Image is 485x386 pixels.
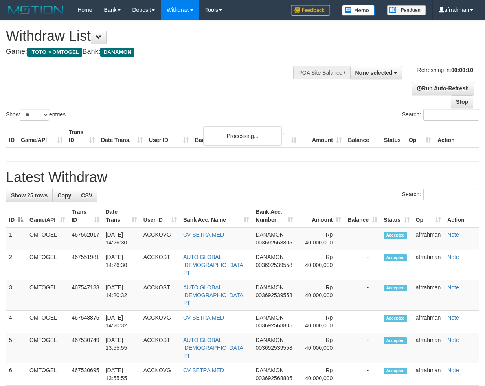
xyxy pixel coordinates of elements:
span: Copy 003692539558 to clipboard [255,262,292,268]
span: DANAMON [255,232,284,238]
td: [DATE] 14:26:30 [103,250,140,280]
span: DANAMON [255,367,284,373]
td: ACCKOST [140,280,180,311]
span: Show 25 rows [11,192,48,199]
a: AUTO GLOBAL [DEMOGRAPHIC_DATA] PT [183,337,245,359]
td: 467548876 [68,311,102,333]
th: Bank Acc. Number: activate to sort column ascending [252,205,296,227]
span: Accepted [384,337,407,344]
th: Action [434,125,479,147]
th: Balance: activate to sort column ascending [344,205,380,227]
span: DANAMON [255,284,284,290]
td: ACCKOVG [140,363,180,386]
th: User ID: activate to sort column ascending [140,205,180,227]
td: 467552017 [68,227,102,250]
a: Stop [451,95,473,108]
td: afrrahman [413,311,445,333]
span: Copy 003692568805 to clipboard [255,375,292,381]
a: Copy [52,189,76,202]
th: Amount [299,125,345,147]
span: Copy 003692568805 to clipboard [255,322,292,329]
input: Search: [423,109,479,121]
th: Trans ID [66,125,98,147]
td: 467530695 [68,363,102,386]
img: Feedback.jpg [291,5,330,16]
button: None selected [350,66,402,79]
th: Amount: activate to sort column ascending [296,205,344,227]
td: 6 [6,363,26,386]
td: ACCKOST [140,250,180,280]
td: afrrahman [413,227,445,250]
a: AUTO GLOBAL [DEMOGRAPHIC_DATA] PT [183,284,245,306]
td: - [344,280,380,311]
a: CSV [76,189,97,202]
span: DANAMON [255,254,284,260]
label: Search: [402,189,479,200]
a: Note [447,254,459,260]
td: [DATE] 14:20:32 [103,311,140,333]
td: 5 [6,333,26,363]
td: 4 [6,311,26,333]
td: - [344,250,380,280]
td: [DATE] 13:55:55 [103,333,140,363]
td: 3 [6,280,26,311]
th: Trans ID: activate to sort column ascending [68,205,102,227]
span: ITOTO > OMTOGEL [27,48,82,57]
td: OMTOGEL [26,250,68,280]
td: Rp 40,000,000 [296,363,344,386]
td: OMTOGEL [26,227,68,250]
td: OMTOGEL [26,333,68,363]
th: Status [381,125,406,147]
th: Date Trans. [98,125,146,147]
td: - [344,333,380,363]
td: 467530749 [68,333,102,363]
div: PGA Site Balance / [293,66,350,79]
img: Button%20Memo.svg [342,5,375,16]
span: Accepted [384,285,407,291]
strong: 00:00:10 [451,67,473,73]
h1: Latest Withdraw [6,169,479,185]
td: 467551981 [68,250,102,280]
th: Bank Acc. Name [192,125,254,147]
a: Run Auto-Refresh [412,82,474,95]
th: Status: activate to sort column ascending [380,205,412,227]
span: Accepted [384,368,407,374]
td: - [344,227,380,250]
th: Bank Acc. Number [254,125,299,147]
a: Show 25 rows [6,189,53,202]
td: afrrahman [413,280,445,311]
h4: Game: Bank: [6,48,316,56]
td: ACCKOST [140,333,180,363]
th: User ID [146,125,192,147]
th: Bank Acc. Name: activate to sort column ascending [180,205,252,227]
a: Note [447,367,459,373]
label: Search: [402,109,479,121]
th: Op [406,125,434,147]
td: 467547183 [68,280,102,311]
td: afrrahman [413,333,445,363]
span: DANAMON [100,48,134,57]
td: ACCKOVG [140,227,180,250]
td: [DATE] 13:55:55 [103,363,140,386]
a: AUTO GLOBAL [DEMOGRAPHIC_DATA] PT [183,254,245,276]
td: OMTOGEL [26,363,68,386]
label: Show entries [6,109,66,121]
div: Processing... [203,126,282,146]
span: CSV [81,192,92,199]
th: Game/API: activate to sort column ascending [26,205,68,227]
span: Copy 003692539558 to clipboard [255,292,292,298]
td: ACCKOVG [140,311,180,333]
td: - [344,311,380,333]
input: Search: [423,189,479,200]
td: afrrahman [413,363,445,386]
td: Rp 40,000,000 [296,280,344,311]
span: None selected [355,70,393,76]
span: Accepted [384,254,407,261]
span: Copy 003692539558 to clipboard [255,345,292,351]
td: 1 [6,227,26,250]
td: OMTOGEL [26,280,68,311]
a: Note [447,337,459,343]
span: Refreshing in: [417,67,473,73]
th: Game/API [18,125,66,147]
span: Copy [57,192,71,199]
